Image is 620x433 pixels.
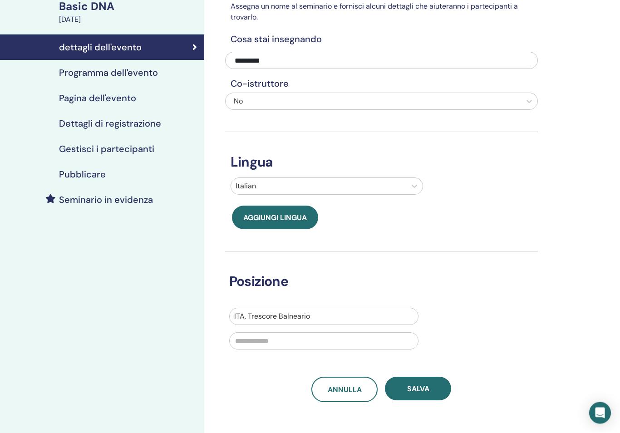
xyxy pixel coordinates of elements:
h4: Pagina dell'evento [59,93,136,104]
span: Aggiungi lingua [243,213,307,223]
p: Assegna un nome al seminario e fornisci alcuni dettagli che aiuteranno i partecipanti a trovarlo. [225,1,538,23]
h3: Lingua [225,154,538,171]
div: Open Intercom Messenger [589,402,611,424]
span: Salva [407,384,429,394]
div: [DATE] [59,15,199,25]
h4: Dettagli di registrazione [59,118,161,129]
a: Annulla [311,377,378,403]
h4: Pubblicare [59,169,106,180]
span: No [234,97,243,106]
span: Annulla [328,385,362,395]
button: Salva [385,377,451,401]
button: Aggiungi lingua [232,206,318,230]
h4: Co-istruttore [225,79,538,89]
h4: Cosa stai insegnando [225,34,538,45]
h4: Gestisci i partecipanti [59,144,154,155]
h4: Programma dell'evento [59,68,158,79]
h4: dettagli dell'evento [59,42,142,53]
h3: Posizione [224,274,526,290]
h4: Seminario in evidenza [59,195,153,206]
